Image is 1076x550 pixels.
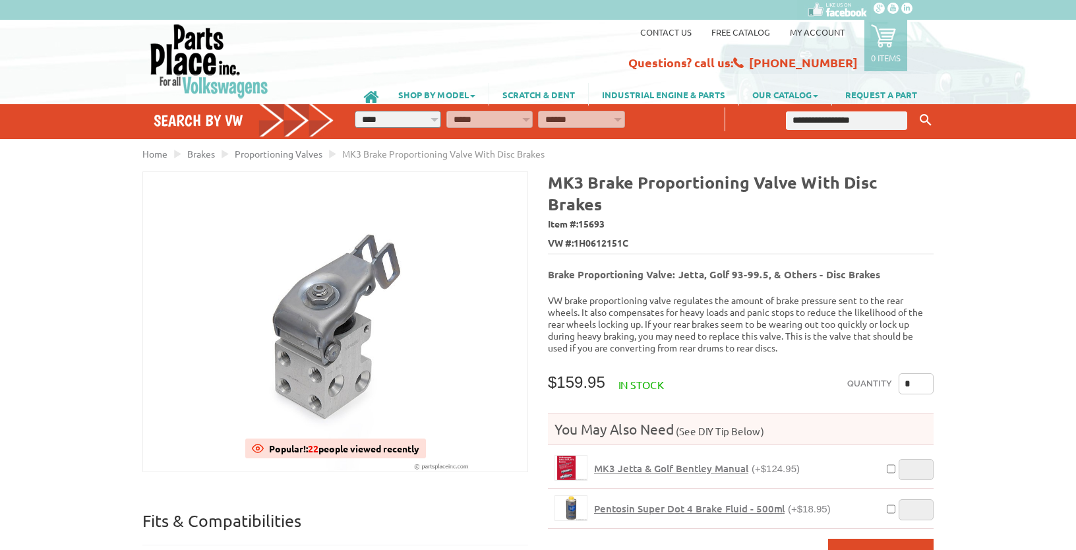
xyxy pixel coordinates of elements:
[187,148,215,160] a: Brakes
[548,215,934,234] span: Item #:
[143,172,527,472] img: MK3 Brake Proportioning Valve With Disc Brakes
[916,109,936,131] button: Keyword Search
[555,456,587,480] img: MK3 Jetta & Golf Bentley Manual
[548,373,605,391] span: $159.95
[154,111,334,130] h4: Search by VW
[235,148,322,160] a: Proportioning Valves
[342,148,545,160] span: MK3 Brake Proportioning Valve With Disc Brakes
[752,463,800,474] span: (+$124.95)
[489,83,588,106] a: SCRATCH & DENT
[589,83,738,106] a: INDUSTRIAL ENGINE & PARTS
[594,462,748,475] span: MK3 Jetta & Golf Bentley Manual
[864,20,907,71] a: 0 items
[594,462,800,475] a: MK3 Jetta & Golf Bentley Manual(+$124.95)
[790,26,845,38] a: My Account
[640,26,692,38] a: Contact us
[548,294,934,353] p: VW brake proportioning valve regulates the amount of brake pressure sent to the rear wheels. It a...
[618,378,664,391] span: In stock
[871,52,901,63] p: 0 items
[832,83,930,106] a: REQUEST A PART
[594,502,785,515] span: Pentosin Super Dot 4 Brake Fluid - 500ml
[574,236,628,250] span: 1H0612151C
[555,496,587,520] img: Pentosin Super Dot 4 Brake Fluid - 500ml
[739,83,831,106] a: OUR CATALOG
[847,373,892,394] label: Quantity
[554,455,587,481] a: MK3 Jetta & Golf Bentley Manual
[149,23,270,99] img: Parts Place Inc!
[548,171,878,214] b: MK3 Brake Proportioning Valve With Disc Brakes
[788,503,831,514] span: (+$18.95)
[548,420,934,438] h4: You May Also Need
[548,268,880,281] b: Brake Proportioning Valve: Jetta, Golf 93-99.5, & Others - Disc Brakes
[554,495,587,521] a: Pentosin Super Dot 4 Brake Fluid - 500ml
[548,234,934,253] span: VW #:
[385,83,489,106] a: SHOP BY MODEL
[578,218,605,229] span: 15693
[594,503,831,515] a: Pentosin Super Dot 4 Brake Fluid - 500ml(+$18.95)
[674,425,764,437] span: (See DIY Tip Below)
[142,148,167,160] a: Home
[711,26,770,38] a: Free Catalog
[142,510,528,545] p: Fits & Compatibilities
